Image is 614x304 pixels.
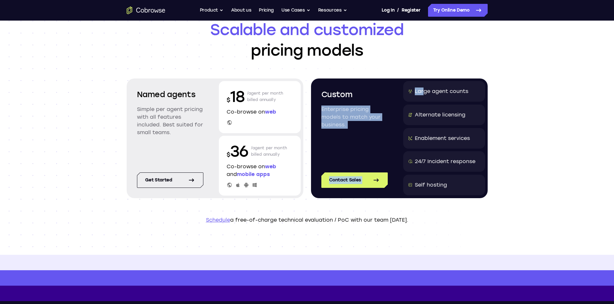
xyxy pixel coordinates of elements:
p: 18 [227,86,245,107]
span: mobile apps [237,171,270,177]
span: $ [227,151,230,158]
p: Co-browse on [227,108,293,116]
span: Scalable and customized [127,19,488,40]
p: 36 [227,141,249,161]
span: web [265,163,276,170]
div: Large agent counts [415,88,468,95]
button: Product [200,4,224,17]
h1: pricing models [127,19,488,60]
a: Register [402,4,420,17]
a: Try Online Demo [428,4,488,17]
a: Log In [382,4,395,17]
div: Self hosting [415,181,447,189]
a: Contact Sales [321,172,388,188]
span: web [265,109,276,115]
p: /agent per month billed annually [247,86,283,107]
h2: Named agents [137,89,203,100]
div: Alternate licensing [415,111,465,119]
div: 24/7 Incident response [415,158,475,165]
button: Use Cases [281,4,310,17]
span: $ [227,97,230,104]
p: a free-of-charge technical evaluation / PoC with our team [DATE]. [127,216,488,224]
a: Pricing [259,4,274,17]
a: Get started [137,172,203,188]
p: /agent per month billed annually [251,141,287,161]
a: Schedule [206,217,230,223]
a: About us [231,4,251,17]
p: Enterprise pricing models to match your business. [321,106,388,129]
span: / [397,6,399,14]
a: Go to the home page [127,6,165,14]
h2: Custom [321,89,388,100]
p: Co-browse on and [227,163,293,178]
div: Enablement services [415,134,470,142]
button: Resources [318,4,347,17]
p: Simple per agent pricing with all features included. Best suited for small teams. [137,106,203,136]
